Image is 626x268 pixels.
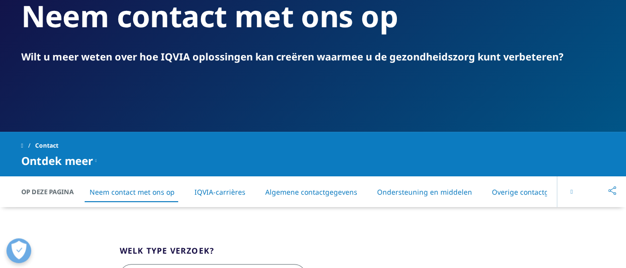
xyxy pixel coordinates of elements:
a: Overige contactgegevens [492,187,577,197]
font: Contact [35,141,58,150]
a: Algemene contactgegevens [265,187,357,197]
a: IQVIA-carrières [194,187,245,197]
font: Wilt u meer weten over hoe IQVIA oplossingen kan creëren waarmee u de gezondheidszorg kunt verbet... [21,50,564,63]
button: Voorkeuren openen [6,238,31,263]
font: Op deze pagina [21,187,74,196]
a: Neem contact met ons op [90,187,175,197]
a: Ondersteuning en middelen [377,187,472,197]
font: Welk type verzoek? [120,245,215,256]
font: Ontdek meer [21,153,93,168]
